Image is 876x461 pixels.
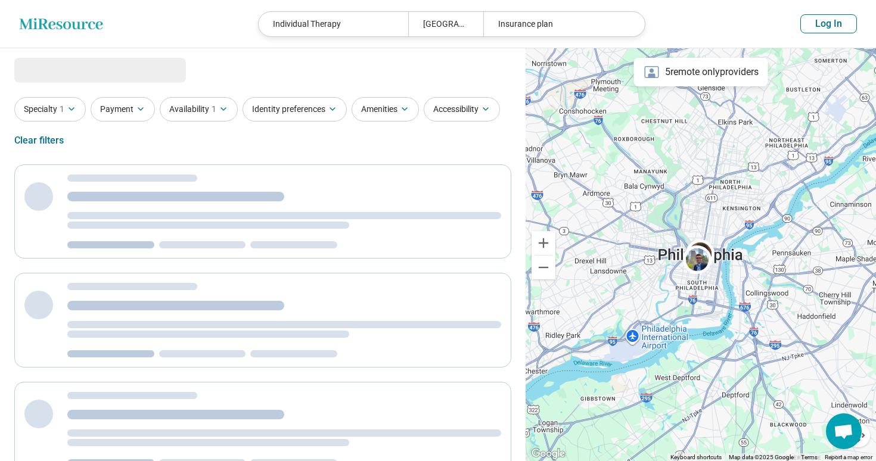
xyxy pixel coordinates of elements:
[483,12,633,36] div: Insurance plan
[160,97,238,122] button: Availability1
[91,97,155,122] button: Payment
[352,97,419,122] button: Amenities
[532,256,555,279] button: Zoom out
[408,12,483,36] div: [GEOGRAPHIC_DATA], [GEOGRAPHIC_DATA]
[259,12,408,36] div: Individual Therapy
[14,58,114,82] span: Loading...
[243,97,347,122] button: Identity preferences
[801,454,818,460] a: Terms (opens in new tab)
[14,126,64,155] div: Clear filters
[825,454,872,460] a: Report a map error
[212,103,216,116] span: 1
[729,454,794,460] span: Map data ©2025 Google
[634,58,768,86] div: 5 remote only providers
[800,14,857,33] button: Log In
[60,103,64,116] span: 1
[826,413,862,449] div: Open chat
[532,231,555,255] button: Zoom in
[14,97,86,122] button: Specialty1
[424,97,500,122] button: Accessibility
